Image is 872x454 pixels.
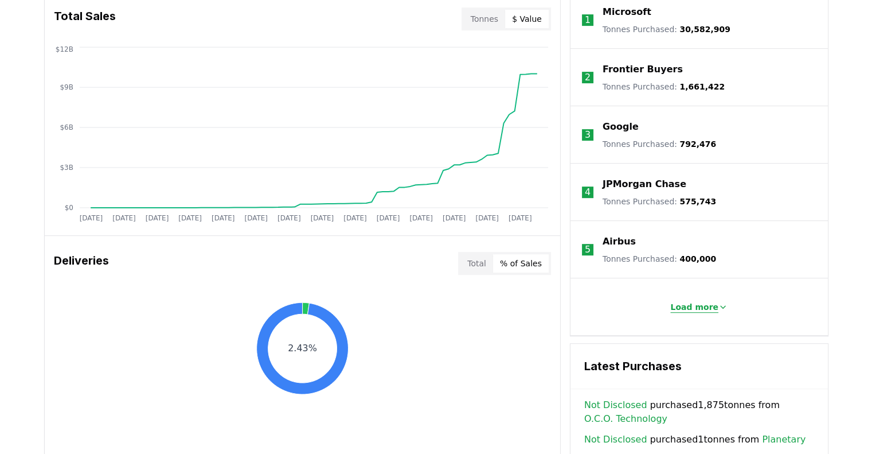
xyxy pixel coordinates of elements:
[145,214,169,222] tspan: [DATE]
[670,301,718,313] p: Load more
[277,214,301,222] tspan: [DATE]
[679,82,725,91] span: 1,661,422
[584,398,647,412] a: Not Disclosed
[584,412,667,426] a: O.C.O. Technology
[475,214,499,222] tspan: [DATE]
[55,45,73,53] tspan: $12B
[244,214,268,222] tspan: [DATE]
[585,13,591,27] p: 1
[505,10,549,28] button: $ Value
[585,185,591,199] p: 4
[584,433,805,447] span: purchased 1 tonnes from
[178,214,202,222] tspan: [DATE]
[603,5,651,19] a: Microsoft
[509,214,532,222] tspan: [DATE]
[661,296,737,319] button: Load more
[60,83,73,91] tspan: $9B
[603,235,636,249] a: Airbus
[603,253,716,265] p: Tonnes Purchased :
[584,398,814,426] span: purchased 1,875 tonnes from
[603,24,730,35] p: Tonnes Purchased :
[64,204,73,212] tspan: $0
[460,254,493,273] button: Total
[603,63,683,76] a: Frontier Buyers
[584,358,814,375] h3: Latest Purchases
[603,177,686,191] a: JPMorgan Chase
[60,164,73,172] tspan: $3B
[54,252,109,275] h3: Deliveries
[79,214,103,222] tspan: [DATE]
[603,138,716,150] p: Tonnes Purchased :
[376,214,400,222] tspan: [DATE]
[112,214,136,222] tspan: [DATE]
[443,214,466,222] tspan: [DATE]
[409,214,433,222] tspan: [DATE]
[679,25,730,34] span: 30,582,909
[603,81,725,92] p: Tonnes Purchased :
[585,71,591,84] p: 2
[60,123,73,131] tspan: $6B
[679,197,716,206] span: 575,743
[212,214,235,222] tspan: [DATE]
[679,254,716,263] span: 400,000
[493,254,549,273] button: % of Sales
[288,343,317,354] text: 2.43%
[310,214,334,222] tspan: [DATE]
[343,214,367,222] tspan: [DATE]
[464,10,505,28] button: Tonnes
[584,433,647,447] a: Not Disclosed
[585,128,591,142] p: 3
[585,243,591,257] p: 5
[603,196,716,207] p: Tonnes Purchased :
[54,7,116,30] h3: Total Sales
[679,139,716,149] span: 792,476
[603,120,639,134] a: Google
[762,433,805,447] a: Planetary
